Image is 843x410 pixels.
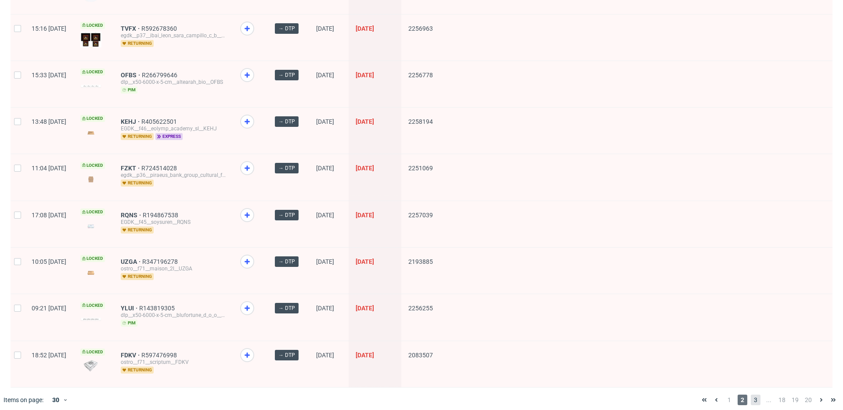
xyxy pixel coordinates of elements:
a: FDKV [121,352,141,359]
div: dlp__x50-6000-x-5-cm__altearah_bio__OFBS [121,79,226,86]
a: FZKT [121,165,141,172]
span: → DTP [278,258,295,266]
span: 3 [751,395,760,405]
span: pim [121,86,137,94]
span: 2257039 [408,212,433,219]
img: version_two_editor_design [80,85,101,88]
span: → DTP [278,211,295,219]
div: egdk__p37__ibai_leon_sara_campillo_c_b__TVFX [121,32,226,39]
a: R143819305 [139,305,177,312]
span: [DATE] [356,305,374,312]
a: R724514028 [141,165,179,172]
div: 30 [47,394,63,406]
span: → DTP [278,25,295,32]
span: [DATE] [316,118,334,125]
span: ... [764,395,774,405]
span: 19 [790,395,800,405]
a: YLUI [121,305,139,312]
span: 09:21 [DATE] [32,305,66,312]
span: [DATE] [356,72,374,79]
img: version_two_editor_design [80,220,101,232]
div: EGDK__f46__eolymp_academy_sl__KEHJ [121,125,226,132]
div: EGDK__f45__soysuren__RQNS [121,219,226,226]
span: [DATE] [316,165,334,172]
span: 2083507 [408,352,433,359]
a: R347196278 [142,258,180,265]
img: version_two_editor_design [80,173,101,185]
span: [DATE] [316,25,334,32]
span: returning [121,133,154,140]
span: → DTP [278,164,295,172]
span: returning [121,180,154,187]
span: 2 [738,395,747,405]
img: version_two_editor_design [80,267,101,279]
span: Locked [80,302,105,309]
span: [DATE] [356,352,374,359]
span: 2251069 [408,165,433,172]
span: 2256963 [408,25,433,32]
span: 15:16 [DATE] [32,25,66,32]
span: 2256778 [408,72,433,79]
span: returning [121,367,154,374]
span: 17:08 [DATE] [32,212,66,219]
span: 20 [803,395,813,405]
div: dlp__x50-6000-x-5-cm__blufortune_d_o_o__YLUI [121,312,226,319]
a: R597476998 [141,352,179,359]
span: Locked [80,68,105,76]
span: [DATE] [356,212,374,219]
a: KEHJ [121,118,141,125]
span: Locked [80,162,105,169]
span: 10:05 [DATE] [32,258,66,265]
a: UZGA [121,258,142,265]
span: Locked [80,255,105,262]
img: version_two_editor_data [80,360,101,372]
span: returning [121,227,154,234]
div: ostro__f71__maison_2l__UZGA [121,265,226,272]
span: [DATE] [316,352,334,359]
img: version_two_editor_design [80,318,101,321]
a: R592678360 [141,25,179,32]
div: ostro__f71__scriptum__FDKV [121,359,226,366]
span: 2256255 [408,305,433,312]
span: [DATE] [316,258,334,265]
span: express [155,133,183,140]
a: R405622501 [141,118,179,125]
span: 13:48 [DATE] [32,118,66,125]
span: Locked [80,209,105,216]
span: → DTP [278,304,295,312]
span: [DATE] [316,72,334,79]
span: Locked [80,349,105,356]
span: Locked [80,22,105,29]
span: RQNS [121,212,143,219]
img: version_two_editor_design.png [80,32,101,47]
span: [DATE] [316,212,334,219]
a: TVFX [121,25,141,32]
span: [DATE] [356,258,374,265]
span: 1 [724,395,734,405]
span: returning [121,40,154,47]
span: Locked [80,115,105,122]
a: OFBS [121,72,142,79]
span: 2258194 [408,118,433,125]
span: 18:52 [DATE] [32,352,66,359]
span: pim [121,320,137,327]
a: R194867538 [143,212,180,219]
span: → DTP [278,351,295,359]
span: → DTP [278,71,295,79]
span: 15:33 [DATE] [32,72,66,79]
span: [DATE] [356,25,374,32]
span: R266799646 [142,72,179,79]
span: Items on page: [4,396,43,404]
span: 11:04 [DATE] [32,165,66,172]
